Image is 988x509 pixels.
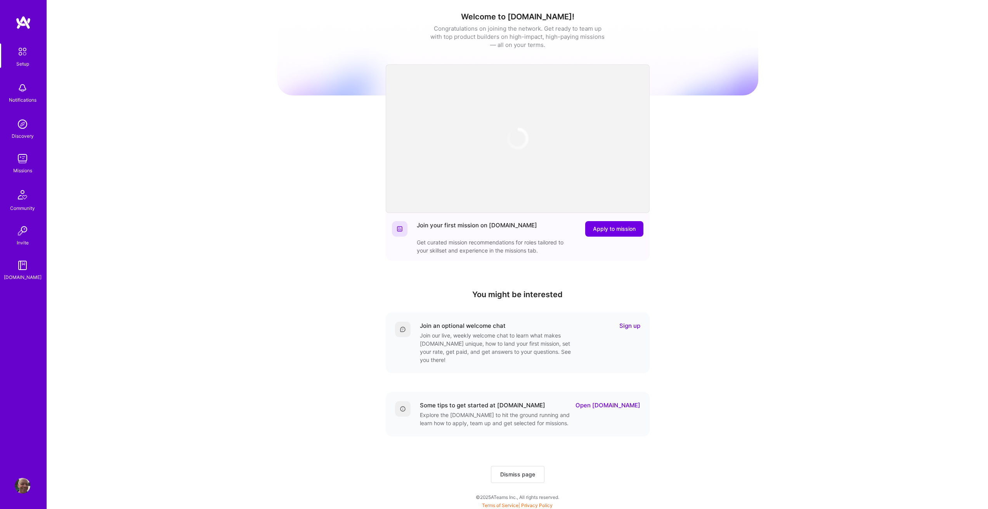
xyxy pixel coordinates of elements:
img: Details [400,406,406,412]
img: discovery [15,116,30,132]
img: setup [14,43,31,60]
img: Comment [400,326,406,332]
div: Notifications [9,96,36,104]
a: Open [DOMAIN_NAME] [575,401,640,409]
h1: Welcome to [DOMAIN_NAME]! [277,12,758,21]
h4: You might be interested [386,290,650,299]
button: Dismiss page [491,466,544,483]
img: logo [16,16,31,29]
div: Discovery [12,132,34,140]
div: Congratulations on joining the network. Get ready to team up with top product builders on high-im... [430,24,605,49]
span: | [482,502,553,508]
a: Privacy Policy [521,502,553,508]
img: Website [397,226,403,232]
div: Invite [17,239,29,247]
div: Missions [13,166,32,175]
a: Terms of Service [482,502,518,508]
a: User Avatar [13,478,32,493]
div: Explore the [DOMAIN_NAME] to hit the ground running and learn how to apply, team up and get selec... [420,411,575,427]
div: Community [10,204,35,212]
img: bell [15,80,30,96]
img: Community [13,185,32,204]
img: loading [504,125,531,152]
iframe: video [386,64,650,213]
div: [DOMAIN_NAME] [4,273,42,281]
div: Get curated mission recommendations for roles tailored to your skillset and experience in the mis... [417,238,572,254]
div: Join an optional welcome chat [420,322,506,330]
div: © 2025 ATeams Inc., All rights reserved. [47,487,988,507]
div: Setup [16,60,29,68]
img: teamwork [15,151,30,166]
div: Join our live, weekly welcome chat to learn what makes [DOMAIN_NAME] unique, how to land your fir... [420,331,575,364]
img: Invite [15,223,30,239]
div: Some tips to get started at [DOMAIN_NAME] [420,401,545,409]
span: Dismiss page [500,471,535,478]
img: User Avatar [15,478,30,493]
button: Apply to mission [585,221,643,237]
div: Join your first mission on [DOMAIN_NAME] [417,221,537,237]
span: Apply to mission [593,225,636,233]
a: Sign up [619,322,640,330]
img: guide book [15,258,30,273]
